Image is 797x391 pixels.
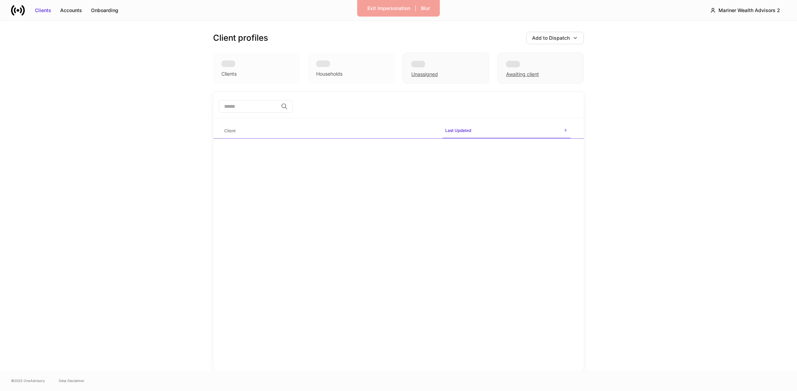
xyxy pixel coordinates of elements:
[367,5,410,12] div: Exit Impersonation
[213,32,268,44] h3: Client profiles
[403,53,489,84] div: Unassigned
[718,7,780,14] div: Mariner Wealth Advisors 2
[59,378,84,383] a: Data Disclaimer
[506,71,539,78] div: Awaiting client
[86,5,123,16] button: Onboarding
[11,378,45,383] span: © 2025 OneAdvisory
[221,70,237,77] div: Clients
[30,5,56,16] button: Clients
[56,5,86,16] button: Accounts
[532,35,570,41] div: Add to Dispatch
[416,3,434,14] button: Blur
[60,7,82,14] div: Accounts
[363,3,415,14] button: Exit Impersonation
[91,7,118,14] div: Onboarding
[421,5,430,12] div: Blur
[411,71,438,78] div: Unassigned
[704,4,786,17] button: Mariner Wealth Advisors 2
[35,7,51,14] div: Clients
[224,127,236,134] h6: Client
[442,124,570,139] span: Last Updated
[221,124,437,138] span: Client
[316,70,342,77] div: Households
[445,127,471,134] h6: Last Updated
[497,53,584,84] div: Awaiting client
[526,32,584,44] button: Add to Dispatch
